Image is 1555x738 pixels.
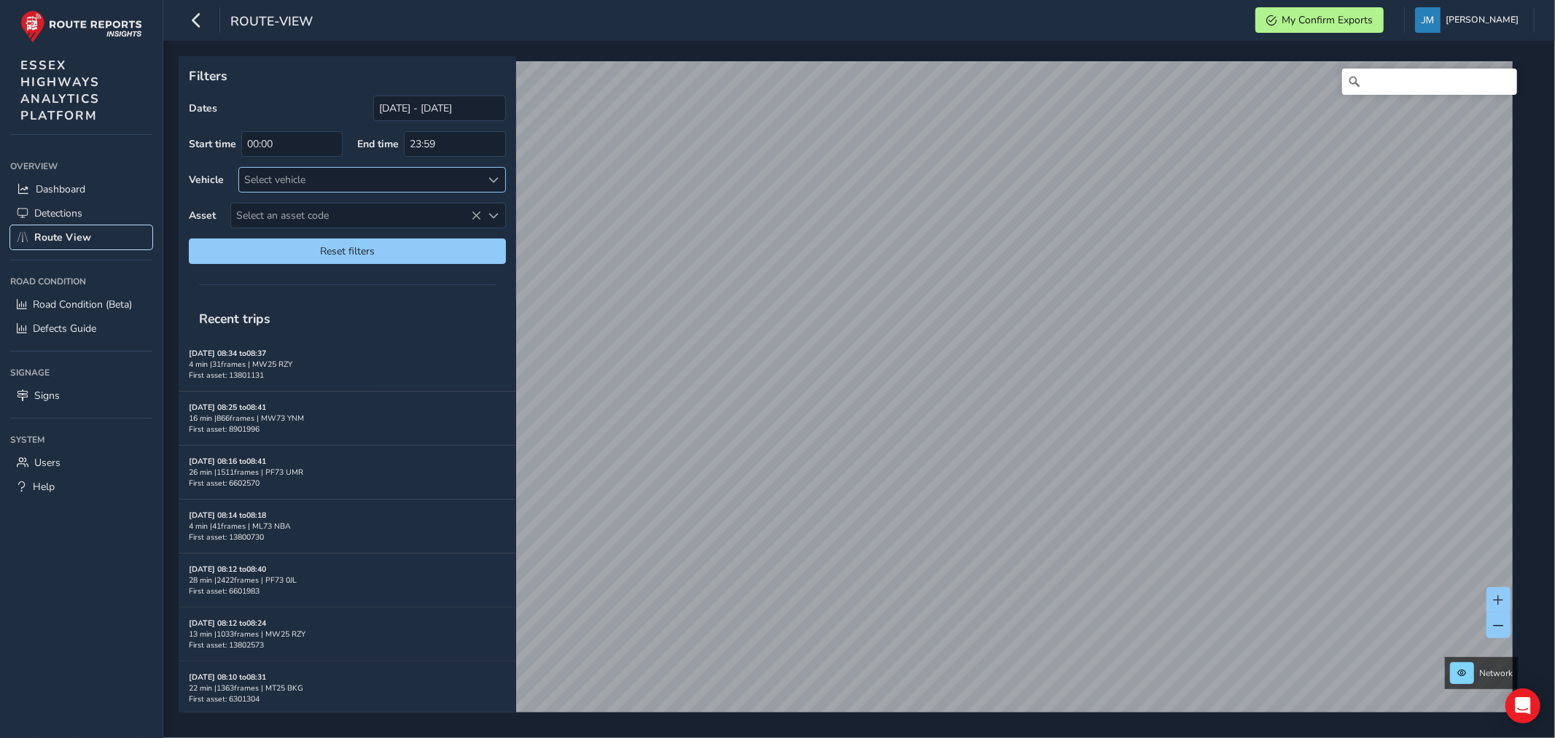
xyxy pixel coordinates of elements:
button: [PERSON_NAME] [1415,7,1524,33]
strong: [DATE] 08:16 to 08:41 [189,456,266,467]
input: Search [1342,69,1517,95]
div: 26 min | 1511 frames | PF73 UMR [189,467,506,478]
span: Route View [34,230,91,244]
a: Users [10,451,152,475]
div: 4 min | 31 frames | MW25 RZY [189,359,506,370]
button: My Confirm Exports [1255,7,1384,33]
strong: [DATE] 08:34 to 08:37 [189,348,266,359]
span: Detections [34,206,82,220]
span: Help [33,480,55,494]
span: Recent trips [189,300,281,338]
span: Road Condition (Beta) [33,298,132,311]
p: Filters [189,66,506,85]
div: 28 min | 2422 frames | PF73 0JL [189,575,506,586]
div: Select an asset code [481,203,505,228]
label: Asset [189,209,216,222]
span: First asset: 6301304 [189,694,260,704]
img: diamond-layout [1415,7,1441,33]
span: First asset: 13800730 [189,532,264,543]
div: 22 min | 1363 frames | MT25 BKG [189,683,506,694]
label: End time [357,137,399,151]
span: route-view [230,12,313,33]
a: Dashboard [10,177,152,201]
div: Overview [10,155,152,177]
span: Users [34,456,61,470]
a: Help [10,475,152,499]
span: First asset: 6602570 [189,478,260,489]
img: rr logo [20,10,142,43]
label: Vehicle [189,173,224,187]
span: First asset: 6601983 [189,586,260,597]
span: [PERSON_NAME] [1446,7,1519,33]
span: Reset filters [200,244,495,258]
strong: [DATE] 08:14 to 08:18 [189,510,266,521]
span: ESSEX HIGHWAYS ANALYTICS PLATFORM [20,57,100,124]
label: Dates [189,101,217,115]
a: Road Condition (Beta) [10,292,152,316]
a: Signs [10,384,152,408]
canvas: Map [184,61,1513,729]
strong: [DATE] 08:25 to 08:41 [189,402,266,413]
strong: [DATE] 08:12 to 08:24 [189,618,266,629]
span: My Confirm Exports [1282,13,1373,27]
span: Signs [34,389,60,403]
strong: [DATE] 08:12 to 08:40 [189,564,266,575]
div: 13 min | 1033 frames | MW25 RZY [189,629,506,640]
a: Route View [10,225,152,249]
div: Signage [10,362,152,384]
div: Open Intercom Messenger [1505,688,1540,723]
span: First asset: 13801131 [189,370,264,381]
span: First asset: 8901996 [189,424,260,435]
button: Reset filters [189,238,506,264]
div: 4 min | 41 frames | ML73 NBA [189,521,506,532]
span: Dashboard [36,182,85,196]
div: System [10,429,152,451]
div: Select vehicle [239,168,481,192]
a: Defects Guide [10,316,152,341]
a: Detections [10,201,152,225]
span: First asset: 13802573 [189,640,264,650]
label: Start time [189,137,236,151]
div: 16 min | 866 frames | MW73 YNM [189,413,506,424]
strong: [DATE] 08:10 to 08:31 [189,672,266,683]
span: Defects Guide [33,322,96,335]
div: Road Condition [10,271,152,292]
span: Network [1479,667,1513,679]
span: Select an asset code [231,203,481,228]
